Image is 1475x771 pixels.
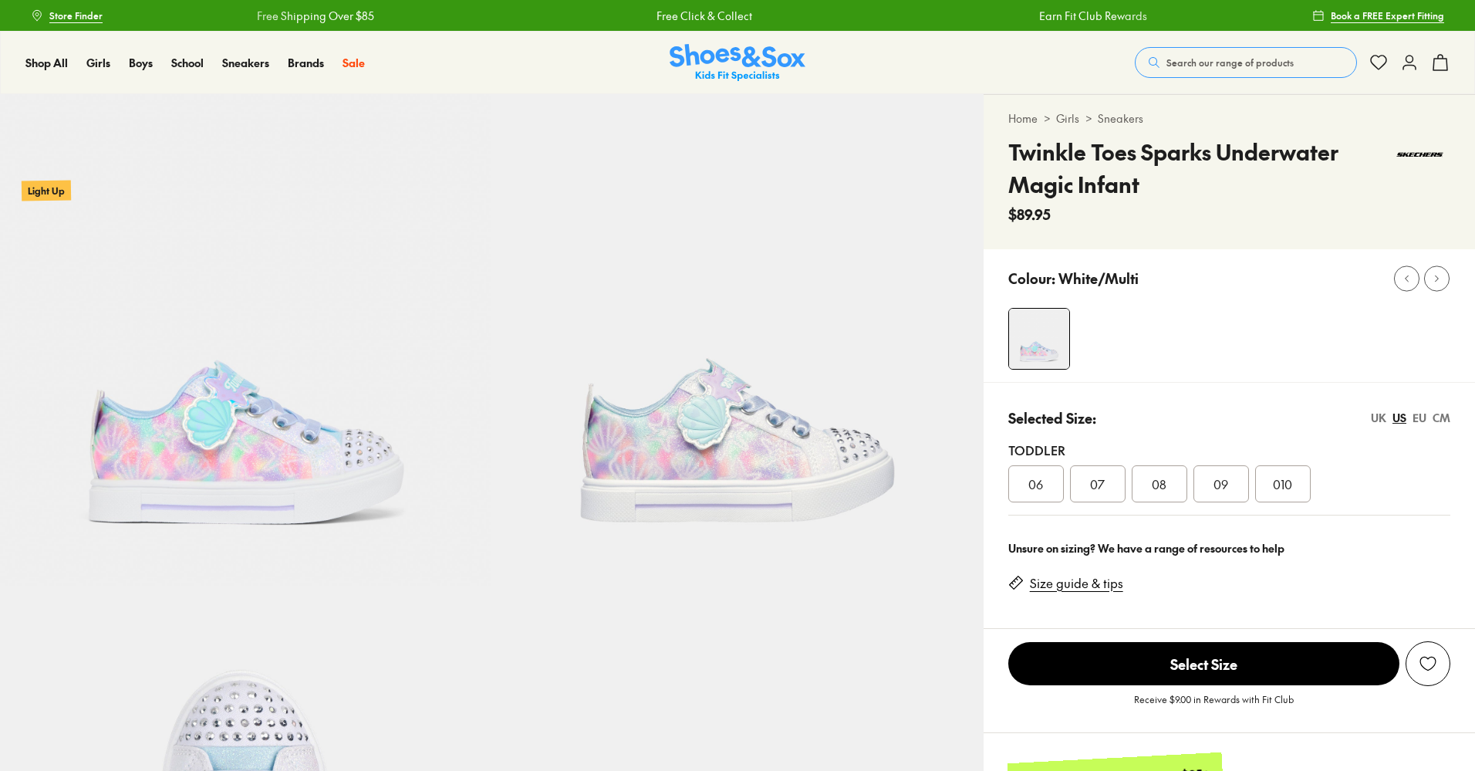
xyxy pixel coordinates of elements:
[86,55,110,71] a: Girls
[49,8,103,22] span: Store Finder
[1008,407,1096,428] p: Selected Size:
[1008,641,1399,686] button: Select Size
[343,55,365,70] span: Sale
[1312,2,1444,29] a: Book a FREE Expert Fitting
[1134,692,1294,720] p: Receive $9.00 in Rewards with Fit Club
[25,55,68,71] a: Shop All
[1058,268,1139,289] p: White/Multi
[171,55,204,70] span: School
[288,55,324,71] a: Brands
[1008,268,1055,289] p: Colour:
[1166,56,1294,69] span: Search our range of products
[1331,8,1444,22] span: Book a FREE Expert Fitting
[25,55,68,70] span: Shop All
[343,55,365,71] a: Sale
[1028,475,1043,493] span: 06
[1413,410,1426,426] div: EU
[1213,475,1228,493] span: 09
[1090,475,1105,493] span: 07
[222,55,269,71] a: Sneakers
[171,55,204,71] a: School
[1135,47,1357,78] button: Search our range of products
[491,94,983,586] img: 5-551184_1
[31,2,103,29] a: Store Finder
[1406,641,1450,686] button: Add to Wishlist
[481,8,576,24] a: Free Click & Collect
[1008,110,1450,127] div: > >
[1247,8,1365,24] a: Free Shipping Over $85
[1273,475,1292,493] span: 010
[1030,575,1123,592] a: Size guide & tips
[670,44,805,82] img: SNS_Logo_Responsive.svg
[1371,410,1386,426] div: UK
[863,8,971,24] a: Earn Fit Club Rewards
[86,55,110,70] span: Girls
[1056,110,1079,127] a: Girls
[1008,441,1450,459] div: Toddler
[670,44,805,82] a: Shoes & Sox
[1009,309,1069,369] img: 4-561812_1
[1008,110,1038,127] a: Home
[1389,136,1450,174] img: Vendor logo
[129,55,153,70] span: Boys
[288,55,324,70] span: Brands
[1008,204,1051,225] span: $89.95
[81,8,198,24] a: Free Shipping Over $85
[129,55,153,71] a: Boys
[1008,540,1450,556] div: Unsure on sizing? We have a range of resources to help
[222,55,269,70] span: Sneakers
[1008,136,1390,201] h4: Twinkle Toes Sparks Underwater Magic Infant
[1152,475,1166,493] span: 08
[1392,410,1406,426] div: US
[1098,110,1143,127] a: Sneakers
[1433,410,1450,426] div: CM
[22,180,71,201] p: Light Up
[1008,642,1399,685] span: Select Size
